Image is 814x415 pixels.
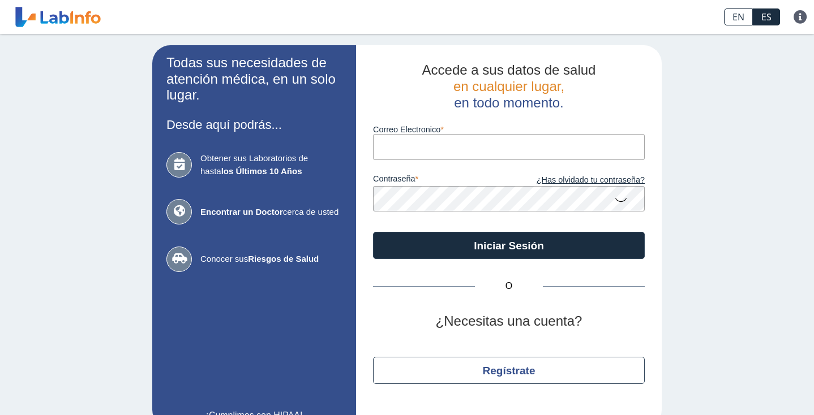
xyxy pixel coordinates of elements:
span: cerca de usted [200,206,342,219]
b: Encontrar un Doctor [200,207,283,217]
b: los Últimos 10 Años [221,166,302,176]
h3: Desde aquí podrás... [166,118,342,132]
a: ¿Has olvidado tu contraseña? [509,174,645,187]
h2: Todas sus necesidades de atención médica, en un solo lugar. [166,55,342,103]
span: O [475,279,543,293]
span: Obtener sus Laboratorios de hasta [200,152,342,178]
b: Riesgos de Salud [248,254,319,263]
a: EN [724,8,753,25]
span: en cualquier lugar, [453,79,564,94]
span: Conocer sus [200,253,342,266]
h2: ¿Necesitas una cuenta? [373,313,645,330]
span: Accede a sus datos de salud [422,62,596,77]
label: contraseña [373,174,509,187]
a: ES [753,8,780,25]
label: Correo Electronico [373,125,645,134]
button: Iniciar Sesión [373,232,645,259]
button: Regístrate [373,357,645,384]
span: en todo momento. [454,95,563,110]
